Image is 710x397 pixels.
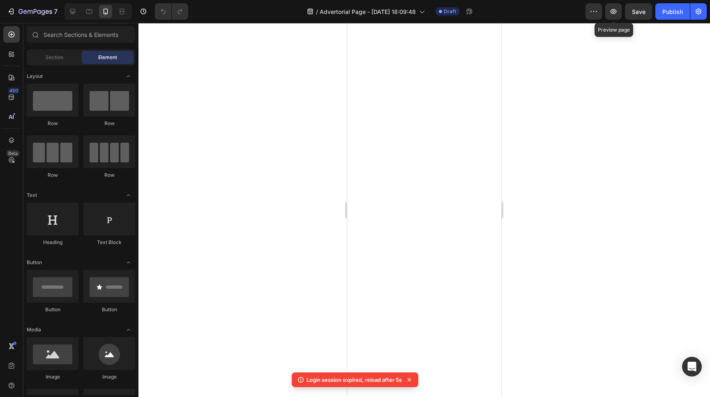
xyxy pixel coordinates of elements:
span: Layout [27,73,43,80]
div: 450 [8,87,20,94]
button: 7 [3,3,61,20]
span: / [316,7,318,16]
iframe: Design area [347,23,501,397]
div: Image [27,373,78,381]
p: 7 [54,7,58,16]
button: Save [625,3,652,20]
span: Toggle open [122,323,135,336]
span: Button [27,259,42,266]
div: Row [27,171,78,179]
div: Button [27,306,78,313]
span: Section [46,54,63,61]
div: Row [83,120,135,127]
div: Text Block [83,239,135,246]
div: Row [83,171,135,179]
div: Heading [27,239,78,246]
span: Advertorial Page - [DATE] 18:09:48 [320,7,416,16]
div: Image [83,373,135,381]
div: Beta [6,150,20,157]
span: Element [98,54,117,61]
span: Draft [444,8,456,15]
div: Publish [662,7,683,16]
span: Toggle open [122,70,135,83]
span: Toggle open [122,256,135,269]
button: Publish [655,3,690,20]
span: Save [632,8,645,15]
span: Text [27,192,37,199]
div: Open Intercom Messenger [682,357,702,376]
span: Media [27,326,41,333]
span: Toggle open [122,189,135,202]
div: Button [83,306,135,313]
input: Search Sections & Elements [27,26,135,43]
div: Undo/Redo [155,3,188,20]
div: Row [27,120,78,127]
p: Login session expired, reload after 5s [307,376,402,384]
